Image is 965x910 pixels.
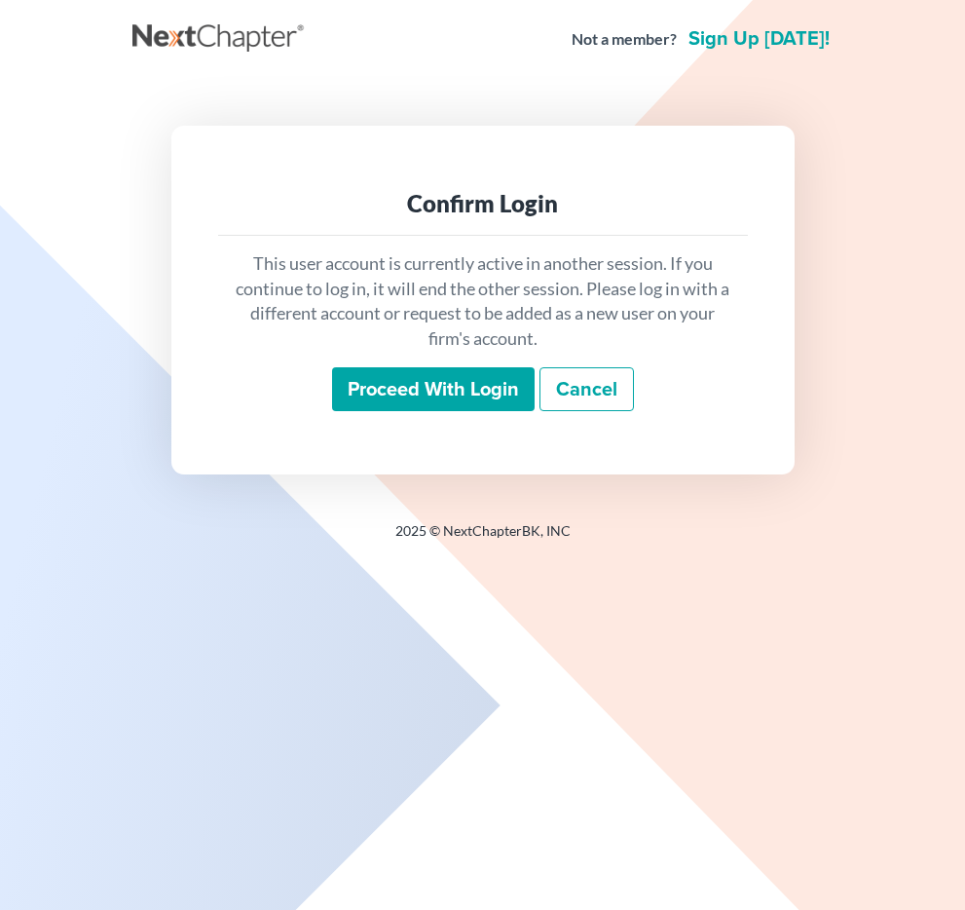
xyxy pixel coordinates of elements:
[332,367,535,412] input: Proceed with login
[132,521,834,556] div: 2025 © NextChapterBK, INC
[685,29,834,49] a: Sign up [DATE]!
[234,251,732,352] p: This user account is currently active in another session. If you continue to log in, it will end ...
[572,28,677,51] strong: Not a member?
[234,188,732,219] div: Confirm Login
[539,367,634,412] a: Cancel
